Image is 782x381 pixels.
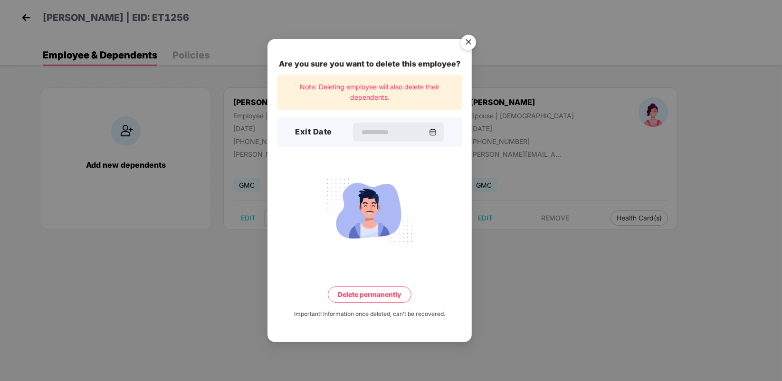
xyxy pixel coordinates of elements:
[455,30,482,57] img: svg+xml;base64,PHN2ZyB4bWxucz0iaHR0cDovL3d3dy53My5vcmcvMjAwMC9zdmciIHdpZHRoPSI1NiIgaGVpZ2h0PSI1Ni...
[316,173,423,247] img: svg+xml;base64,PHN2ZyB4bWxucz0iaHR0cDovL3d3dy53My5vcmcvMjAwMC9zdmciIHdpZHRoPSIyMjQiIGhlaWdodD0iMT...
[328,286,411,302] button: Delete permanently
[295,126,332,138] h3: Exit Date
[277,58,462,70] div: Are you sure you want to delete this employee?
[429,128,437,136] img: svg+xml;base64,PHN2ZyBpZD0iQ2FsZW5kYXItMzJ4MzIiIHhtbG5zPSJodHRwOi8vd3d3LnczLm9yZy8yMDAwL3N2ZyIgd2...
[455,30,481,56] button: Close
[294,309,445,318] div: Important! Information once deleted, can’t be recovered.
[277,75,462,110] div: Note: Deleting employee will also delete their dependents.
